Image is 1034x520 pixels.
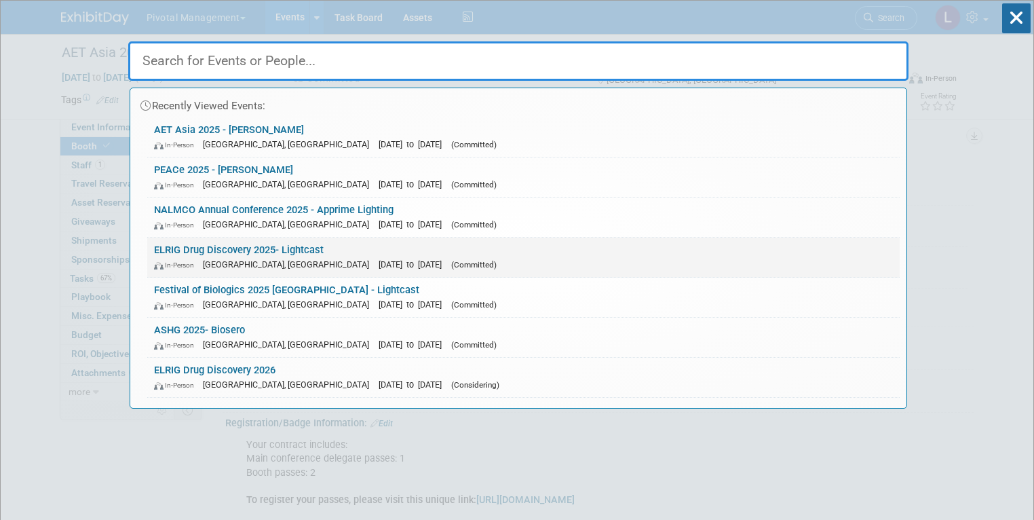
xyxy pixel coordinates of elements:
span: [DATE] to [DATE] [379,299,448,310]
a: Festival of Biologics 2025 [GEOGRAPHIC_DATA] - Lightcast In-Person [GEOGRAPHIC_DATA], [GEOGRAPHIC... [147,278,900,317]
span: [GEOGRAPHIC_DATA], [GEOGRAPHIC_DATA] [203,259,376,270]
span: (Committed) [451,340,497,350]
span: [GEOGRAPHIC_DATA], [GEOGRAPHIC_DATA] [203,339,376,350]
span: [GEOGRAPHIC_DATA], [GEOGRAPHIC_DATA] [203,179,376,189]
span: [DATE] to [DATE] [379,139,448,149]
span: [DATE] to [DATE] [379,219,448,229]
a: NALMCO Annual Conference 2025 - Apprime Lighting In-Person [GEOGRAPHIC_DATA], [GEOGRAPHIC_DATA] [... [147,198,900,237]
a: PEACe 2025 - [PERSON_NAME] In-Person [GEOGRAPHIC_DATA], [GEOGRAPHIC_DATA] [DATE] to [DATE] (Commi... [147,157,900,197]
span: [GEOGRAPHIC_DATA], [GEOGRAPHIC_DATA] [203,379,376,390]
span: In-Person [154,341,200,350]
a: ELRIG Drug Discovery 2026 In-Person [GEOGRAPHIC_DATA], [GEOGRAPHIC_DATA] [DATE] to [DATE] (Consid... [147,358,900,397]
span: [DATE] to [DATE] [379,379,448,390]
span: In-Person [154,221,200,229]
span: [DATE] to [DATE] [379,259,448,270]
span: [GEOGRAPHIC_DATA], [GEOGRAPHIC_DATA] [203,219,376,229]
span: (Committed) [451,140,497,149]
span: In-Person [154,381,200,390]
span: [DATE] to [DATE] [379,339,448,350]
a: ELRIG Drug Discovery 2025- Lightcast In-Person [GEOGRAPHIC_DATA], [GEOGRAPHIC_DATA] [DATE] to [DA... [147,238,900,277]
span: (Committed) [451,220,497,229]
span: (Committed) [451,260,497,270]
a: ASHG 2025- Biosero In-Person [GEOGRAPHIC_DATA], [GEOGRAPHIC_DATA] [DATE] to [DATE] (Committed) [147,318,900,357]
span: (Considering) [451,380,499,390]
span: In-Person [154,261,200,270]
span: In-Person [154,181,200,189]
span: In-Person [154,141,200,149]
input: Search for Events or People... [128,41,908,81]
span: [DATE] to [DATE] [379,179,448,189]
span: (Committed) [451,180,497,189]
span: [GEOGRAPHIC_DATA], [GEOGRAPHIC_DATA] [203,299,376,310]
span: [GEOGRAPHIC_DATA], [GEOGRAPHIC_DATA] [203,139,376,149]
span: (Committed) [451,300,497,310]
a: AET Asia 2025 - [PERSON_NAME] In-Person [GEOGRAPHIC_DATA], [GEOGRAPHIC_DATA] [DATE] to [DATE] (Co... [147,117,900,157]
div: Recently Viewed Events: [137,88,900,117]
span: In-Person [154,301,200,310]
